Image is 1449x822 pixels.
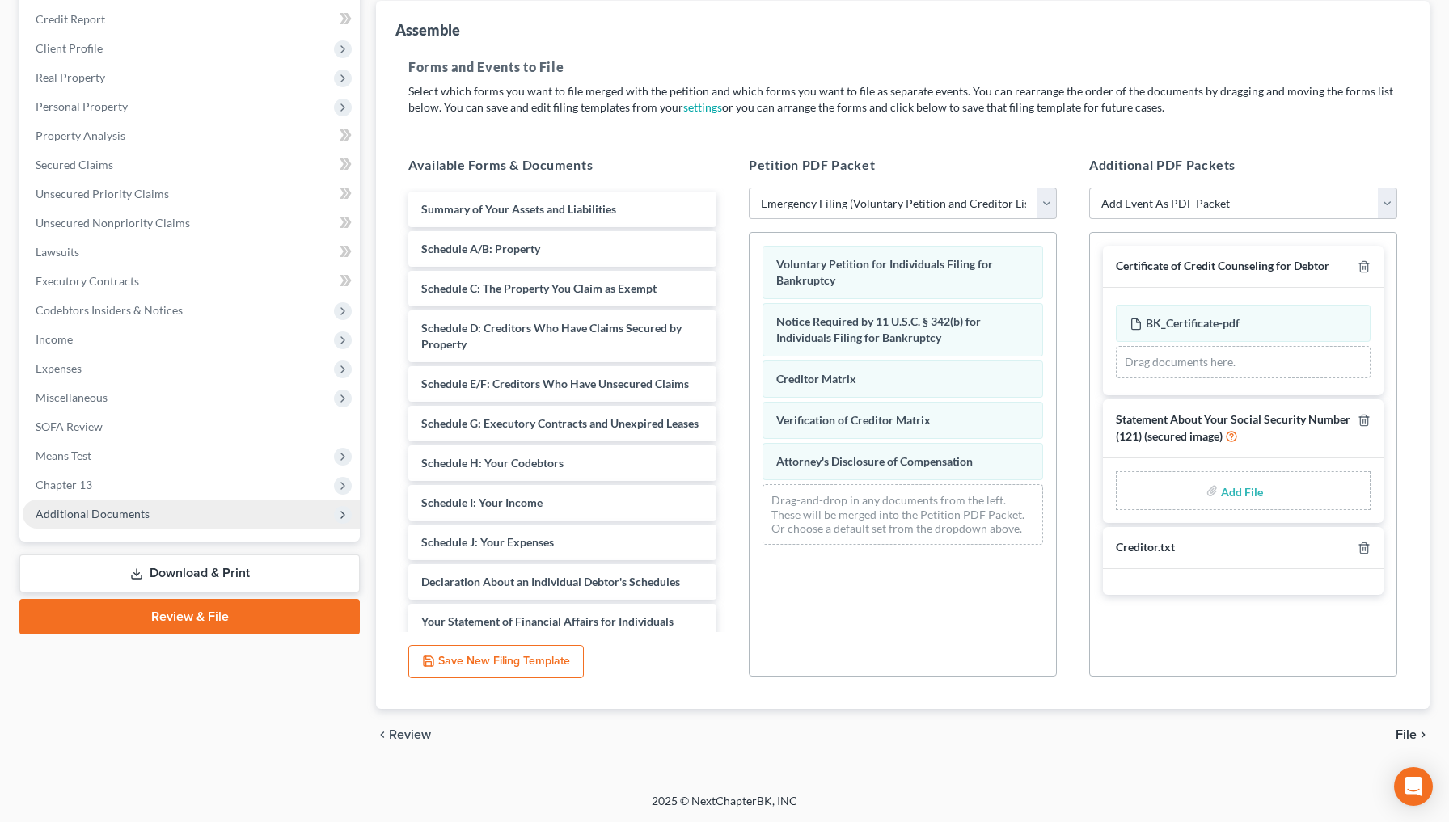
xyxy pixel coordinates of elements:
[36,478,92,491] span: Chapter 13
[36,274,139,288] span: Executory Contracts
[376,728,389,741] i: chevron_left
[776,257,993,287] span: Voluntary Petition for Individuals Filing for Bankruptcy
[36,245,79,259] span: Lawsuits
[683,100,722,114] a: settings
[36,419,103,433] span: SOFA Review
[36,12,105,26] span: Credit Report
[421,614,674,644] span: Your Statement of Financial Affairs for Individuals Filing for Bankruptcy
[1089,155,1397,175] h5: Additional PDF Packets
[1116,540,1175,555] div: Creditor.txt
[23,5,360,34] a: Credit Report
[23,267,360,296] a: Executory Contracts
[408,155,716,175] h5: Available Forms & Documents
[776,372,856,386] span: Creditor Matrix
[36,187,169,200] span: Unsecured Priority Claims
[23,238,360,267] a: Lawsuits
[36,70,105,84] span: Real Property
[19,554,360,592] a: Download & Print
[421,202,616,216] span: Summary of Your Assets and Liabilities
[1116,259,1329,272] span: Certificate of Credit Counseling for Debtor
[264,793,1185,822] div: 2025 © NextChapterBK, INC
[23,121,360,150] a: Property Analysis
[23,412,360,441] a: SOFA Review
[421,535,554,549] span: Schedule J: Your Expenses
[408,83,1397,116] p: Select which forms you want to file merged with the petition and which forms you want to file as ...
[421,416,699,430] span: Schedule G: Executory Contracts and Unexpired Leases
[763,484,1043,545] div: Drag-and-drop in any documents from the left. These will be merged into the Petition PDF Packet. ...
[421,456,564,470] span: Schedule H: Your Codebtors
[421,321,682,351] span: Schedule D: Creditors Who Have Claims Secured by Property
[376,728,447,741] button: chevron_left Review
[36,41,103,55] span: Client Profile
[776,454,973,468] span: Attorney's Disclosure of Compensation
[408,57,1397,77] h5: Forms and Events to File
[749,157,875,172] span: Petition PDF Packet
[421,281,657,295] span: Schedule C: The Property You Claim as Exempt
[776,314,981,344] span: Notice Required by 11 U.S.C. § 342(b) for Individuals Filing for Bankruptcy
[36,361,82,375] span: Expenses
[421,495,543,509] span: Schedule I: Your Income
[23,150,360,179] a: Secured Claims
[1116,412,1350,444] span: Statement About Your Social Security Number (121) (secured image)
[36,303,183,317] span: Codebtors Insiders & Notices
[1417,728,1430,741] i: chevron_right
[36,507,150,521] span: Additional Documents
[1116,346,1371,378] div: Drag documents here.
[776,413,931,427] span: Verification of Creditor Matrix
[36,390,108,404] span: Miscellaneous
[408,645,584,679] button: Save New Filing Template
[1394,767,1433,806] div: Open Intercom Messenger
[421,242,540,255] span: Schedule A/B: Property
[36,216,190,230] span: Unsecured Nonpriority Claims
[36,129,125,142] span: Property Analysis
[1146,316,1240,330] span: BK_Certificate-pdf
[23,209,360,238] a: Unsecured Nonpriority Claims
[421,575,680,588] span: Declaration About an Individual Debtor's Schedules
[389,728,431,741] span: Review
[395,20,460,40] div: Assemble
[36,158,113,171] span: Secured Claims
[421,377,689,390] span: Schedule E/F: Creditors Who Have Unsecured Claims
[36,99,128,113] span: Personal Property
[36,449,91,462] span: Means Test
[19,599,360,634] a: Review & File
[1396,728,1417,741] span: File
[23,179,360,209] a: Unsecured Priority Claims
[36,332,73,346] span: Income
